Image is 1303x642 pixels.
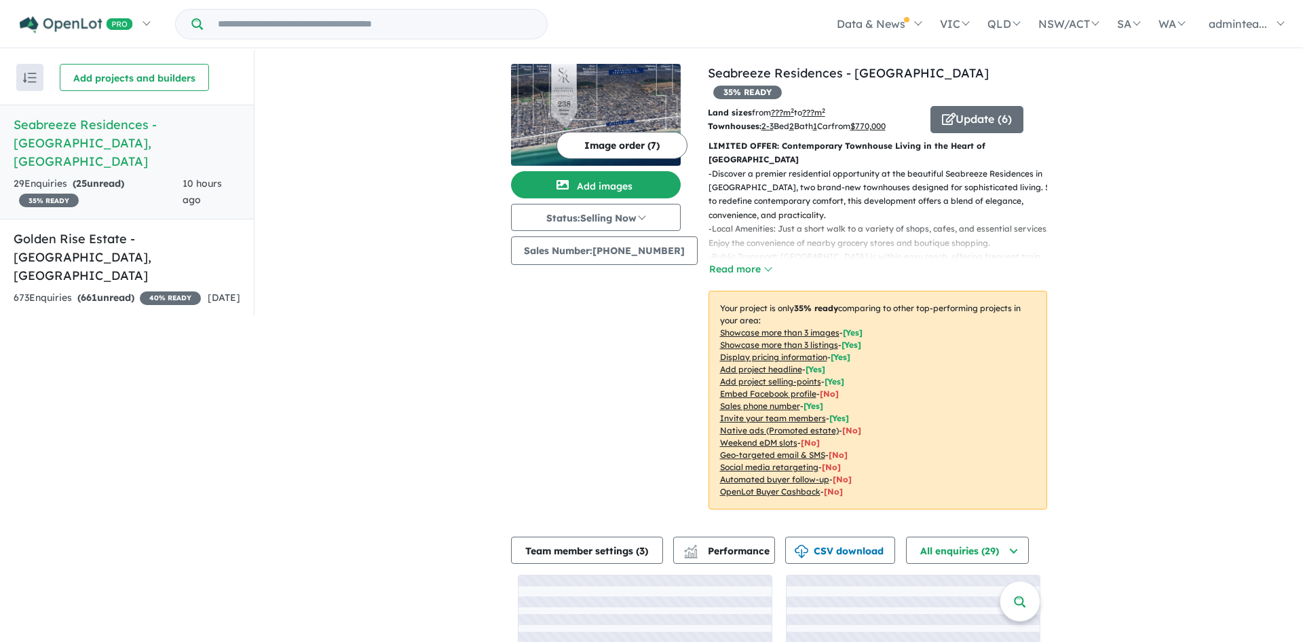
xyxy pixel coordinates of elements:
b: Townhouses: [708,121,761,131]
p: Your project is only comparing to other top-performing projects in your area: - - - - - - - - - -... [709,291,1047,510]
span: [ Yes ] [806,364,825,374]
img: sort.svg [23,73,37,83]
u: OpenLot Buyer Cashback [720,486,820,497]
p: - Public Transport: [GEOGRAPHIC_DATA] is within easy reach, offering frequent train services to [... [709,250,1058,291]
input: Try estate name, suburb, builder or developer [206,10,544,39]
span: [No] [833,474,852,484]
img: bar-chart.svg [684,549,698,558]
strong: ( unread) [77,291,134,304]
img: line-chart.svg [684,545,696,552]
h5: Golden Rise Estate - [GEOGRAPHIC_DATA] , [GEOGRAPHIC_DATA] [14,230,240,285]
span: [ Yes ] [829,413,849,423]
button: Team member settings (3) [511,537,663,564]
u: Geo-targeted email & SMS [720,450,825,460]
u: 2 [789,121,794,131]
span: [No] [822,462,841,472]
span: 35 % READY [713,86,782,99]
span: [No] [829,450,848,460]
p: - Local Amenities: Just a short walk to a variety of shops, cafes, and essential services. Enjoy ... [709,222,1058,250]
u: Showcase more than 3 images [720,327,839,338]
span: to [794,107,825,118]
span: 3 [639,545,645,557]
u: Automated buyer follow-up [720,474,829,484]
u: Add project selling-points [720,376,821,387]
a: Seabreeze Residences - [GEOGRAPHIC_DATA] [708,65,989,81]
span: [ Yes ] [825,376,844,387]
p: - Discover a premier residential opportunity at the beautiful Seabreeze Residences in [GEOGRAPHIC... [709,167,1058,223]
span: 10 hours ago [183,177,222,206]
button: CSV download [785,537,895,564]
u: Showcase more than 3 listings [720,340,838,350]
u: Weekend eDM slots [720,438,797,448]
button: Status:Selling Now [511,204,681,231]
u: Native ads (Promoted estate) [720,425,839,435]
sup: 2 [791,107,794,114]
span: [ Yes ] [843,327,863,338]
u: ??? m [771,107,794,118]
button: All enquiries (29) [906,537,1029,564]
u: ???m [802,107,825,118]
img: Seabreeze Residences - Edithvale [511,64,681,166]
u: Invite your team members [720,413,826,423]
span: Performance [686,545,770,557]
button: Image order (7) [556,132,687,159]
span: [DATE] [208,291,240,304]
strong: ( unread) [73,177,124,190]
u: Social media retargeting [720,462,818,472]
u: 2-3 [761,121,774,131]
span: [No] [824,486,843,497]
span: [No] [842,425,861,435]
button: Add projects and builders [60,64,209,91]
button: Add images [511,171,681,198]
u: Display pricing information [720,352,827,362]
u: Add project headline [720,364,802,374]
h5: Seabreeze Residences - [GEOGRAPHIC_DATA] , [GEOGRAPHIC_DATA] [14,115,240,171]
u: $ 770,000 [850,121,886,131]
u: Embed Facebook profile [720,389,816,399]
span: 661 [81,291,97,304]
span: admintea... [1209,17,1267,31]
img: download icon [795,545,808,558]
span: [ No ] [820,389,839,399]
span: 25 [76,177,87,190]
span: [ Yes ] [804,401,823,411]
b: 35 % ready [794,303,838,313]
span: 40 % READY [140,291,201,305]
div: 673 Enquir ies [14,290,201,306]
sup: 2 [822,107,825,114]
img: Openlot PRO Logo White [20,16,133,33]
span: 35 % READY [19,194,79,207]
p: Bed Bath Car from [708,120,920,133]
span: [ Yes ] [831,352,850,362]
div: 29 Enquir ies [14,176,183,209]
span: [ Yes ] [842,340,861,350]
span: [No] [801,438,820,448]
u: 1 [813,121,817,131]
button: Performance [673,537,775,564]
p: from [708,106,920,120]
b: Land sizes [708,107,752,118]
button: Update (6) [930,106,1023,133]
button: Read more [709,262,772,277]
button: Sales Number:[PHONE_NUMBER] [511,236,698,265]
u: Sales phone number [720,401,800,411]
p: LIMITED OFFER: Contemporary Townhouse Living in the Heart of [GEOGRAPHIC_DATA] [709,139,1047,167]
